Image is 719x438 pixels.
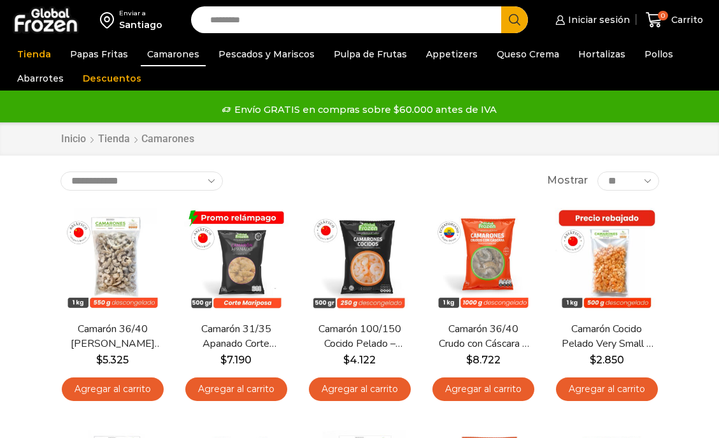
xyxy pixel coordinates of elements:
bdi: 8.722 [466,354,501,366]
bdi: 5.325 [96,354,129,366]
a: Pescados y Mariscos [212,42,321,66]
select: Pedido de la tienda [61,172,223,191]
span: Iniciar sesión [565,13,630,26]
a: Agregar al carrito: “Camarón 31/35 Apanado Corte Mariposa - Bronze - Caja 5 kg” [185,377,287,401]
a: Pulpa de Frutas [327,42,413,66]
nav: Breadcrumb [61,132,194,147]
a: Camarón 36/40 Crudo con Cáscara – Super Prime – Caja 10 kg [436,322,530,351]
a: Pollos [638,42,680,66]
a: Iniciar sesión [552,7,630,33]
a: Appetizers [420,42,484,66]
a: Hortalizas [572,42,632,66]
a: Camarón 100/150 Cocido Pelado – Bronze – Caja 10 kg [313,322,407,351]
span: $ [466,354,473,366]
bdi: 7.190 [220,354,252,366]
a: Camarones [141,42,206,66]
a: Camarón 36/40 [PERSON_NAME] sin Vena – Bronze – Caja 10 kg [66,322,160,351]
span: Carrito [668,13,703,26]
a: Queso Crema [490,42,566,66]
a: Agregar al carrito: “Camarón Cocido Pelado Very Small - Bronze - Caja 10 kg” [556,377,658,401]
a: Tienda [11,42,57,66]
span: Mostrar [547,173,588,188]
a: Papas Fritas [64,42,134,66]
span: $ [96,354,103,366]
a: Agregar al carrito: “Camarón 36/40 Crudo con Cáscara - Super Prime - Caja 10 kg” [432,377,534,401]
a: Abarrotes [11,66,70,91]
button: Search button [501,6,528,33]
a: Agregar al carrito: “Camarón 100/150 Cocido Pelado - Bronze - Caja 10 kg” [309,377,411,401]
a: Inicio [61,132,87,147]
a: 0 Carrito [643,5,706,35]
a: Agregar al carrito: “Camarón 36/40 Crudo Pelado sin Vena - Bronze - Caja 10 kg” [62,377,164,401]
a: Tienda [97,132,131,147]
span: $ [343,354,350,366]
a: Descuentos [76,66,148,91]
bdi: 2.850 [590,354,624,366]
h1: Camarones [141,133,194,145]
div: Santiago [119,18,162,31]
span: $ [590,354,596,366]
a: Camarón 31/35 Apanado Corte Mariposa – Bronze – Caja 5 kg [189,322,283,351]
div: Enviar a [119,9,162,18]
a: Camarón Cocido Pelado Very Small – Bronze – Caja 10 kg [560,322,654,351]
span: $ [220,354,227,366]
span: 0 [658,11,668,21]
bdi: 4.122 [343,354,376,366]
img: address-field-icon.svg [100,9,119,31]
